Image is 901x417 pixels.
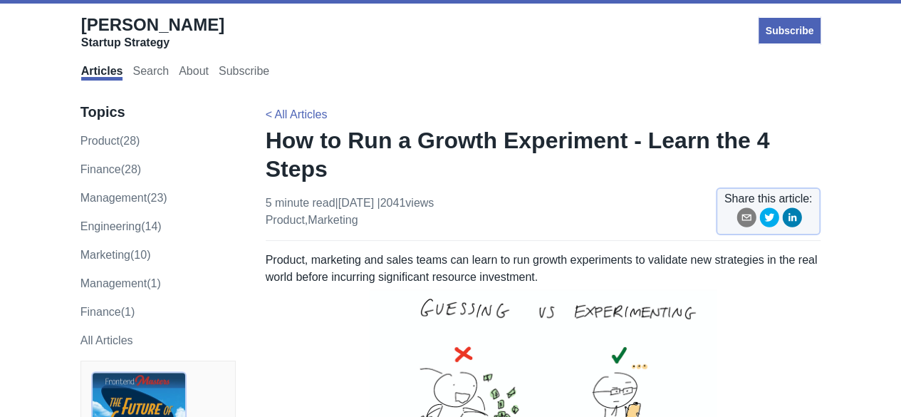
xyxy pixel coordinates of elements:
button: email [736,207,756,232]
a: Articles [81,65,123,81]
h1: How to Run a Growth Experiment - Learn the 4 Steps [266,126,821,183]
a: marketing [308,214,358,226]
a: Management(1) [80,277,161,289]
a: About [179,65,209,81]
h3: Topics [80,103,236,121]
span: [PERSON_NAME] [81,15,224,34]
a: [PERSON_NAME]Startup Strategy [81,14,224,50]
a: management(23) [80,192,167,204]
a: finance(28) [80,163,141,175]
a: product(28) [80,135,140,147]
a: Subscribe [759,16,821,45]
span: | 2041 views [377,197,434,209]
a: engineering(14) [80,220,162,232]
p: 5 minute read | [DATE] , [266,195,434,229]
button: twitter [759,207,779,232]
a: product [266,214,305,226]
button: linkedin [782,207,802,232]
a: Subscribe [219,65,269,81]
a: < All Articles [266,108,328,120]
a: marketing(10) [80,249,151,261]
div: Startup Strategy [81,36,224,50]
span: Share this article: [724,190,813,207]
a: Finance(1) [80,306,135,318]
a: All Articles [80,334,133,346]
a: Search [132,65,169,81]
